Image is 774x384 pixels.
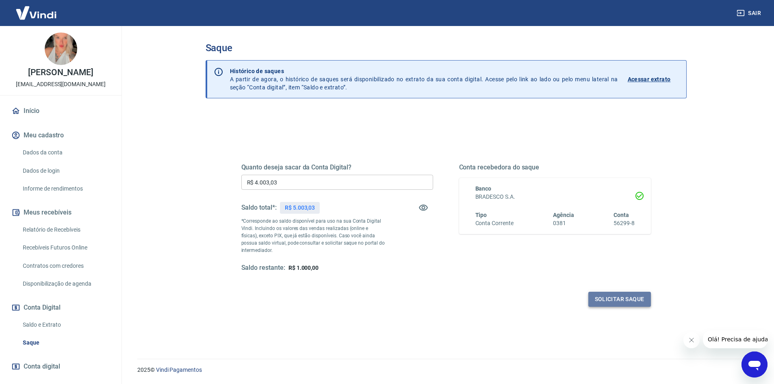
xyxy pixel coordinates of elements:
[10,102,112,120] a: Início
[206,42,687,54] h3: Saque
[588,292,651,307] button: Solicitar saque
[459,163,651,171] h5: Conta recebedora do saque
[614,219,635,228] h6: 56299-8
[475,185,492,192] span: Banco
[10,0,63,25] img: Vindi
[241,163,433,171] h5: Quanto deseja sacar da Conta Digital?
[10,358,112,375] a: Conta digital
[614,212,629,218] span: Conta
[10,126,112,144] button: Meu cadastro
[628,75,671,83] p: Acessar extrato
[553,212,574,218] span: Agência
[475,193,635,201] h6: BRADESCO S.A.
[20,180,112,197] a: Informe de rendimentos
[20,239,112,256] a: Recebíveis Futuros Online
[16,80,106,89] p: [EMAIL_ADDRESS][DOMAIN_NAME]
[735,6,764,21] button: Sair
[137,366,754,374] p: 2025 ©
[241,204,277,212] h5: Saldo total*:
[20,317,112,333] a: Saldo e Extrato
[475,212,487,218] span: Tipo
[10,299,112,317] button: Conta Digital
[20,258,112,274] a: Contratos com credores
[475,219,514,228] h6: Conta Corrente
[20,163,112,179] a: Dados de login
[45,33,77,65] img: 8d1f7fca-7261-4664-8455-43036c34e05d.jpeg
[285,204,315,212] p: R$ 5.003,03
[20,276,112,292] a: Disponibilização de agenda
[230,67,618,75] p: Histórico de saques
[230,67,618,91] p: A partir de agora, o histórico de saques será disponibilizado no extrato da sua conta digital. Ac...
[703,330,767,348] iframe: Mensagem da empresa
[288,265,319,271] span: R$ 1.000,00
[553,219,574,228] h6: 0381
[20,334,112,351] a: Saque
[241,264,285,272] h5: Saldo restante:
[5,6,68,12] span: Olá! Precisa de ajuda?
[628,67,680,91] a: Acessar extrato
[10,204,112,221] button: Meus recebíveis
[241,217,385,254] p: *Corresponde ao saldo disponível para uso na sua Conta Digital Vindi. Incluindo os valores das ve...
[28,68,93,77] p: [PERSON_NAME]
[20,221,112,238] a: Relatório de Recebíveis
[683,332,700,348] iframe: Fechar mensagem
[20,144,112,161] a: Dados da conta
[24,361,60,372] span: Conta digital
[741,351,767,377] iframe: Botão para abrir a janela de mensagens
[156,367,202,373] a: Vindi Pagamentos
